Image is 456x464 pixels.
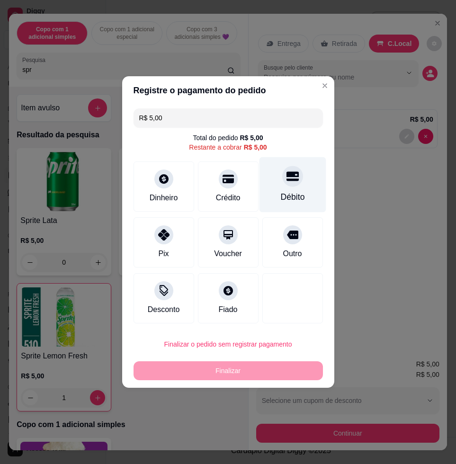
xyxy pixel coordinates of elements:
[158,248,169,259] div: Pix
[317,78,332,93] button: Close
[122,76,334,105] header: Registre o pagamento do pedido
[193,133,263,143] div: Total do pedido
[214,248,242,259] div: Voucher
[189,143,267,152] div: Restante a cobrar
[240,133,263,143] div: R$ 5,00
[280,191,304,203] div: Débito
[150,192,178,204] div: Dinheiro
[244,143,267,152] div: R$ 5,00
[148,304,180,315] div: Desconto
[139,108,317,127] input: Ex.: hambúrguer de cordeiro
[218,304,237,315] div: Fiado
[216,192,241,204] div: Crédito
[134,335,323,354] button: Finalizar o pedido sem registrar pagamento
[283,248,302,259] div: Outro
